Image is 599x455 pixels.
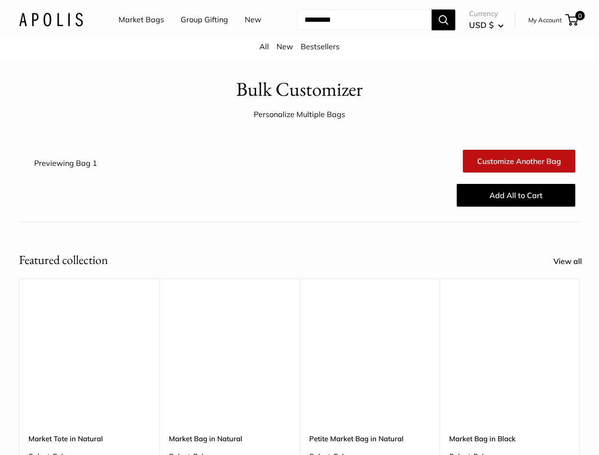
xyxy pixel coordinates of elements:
[28,433,150,444] a: Market Tote in Natural
[236,75,363,103] h1: Bulk Customizer
[528,14,562,26] a: My Account
[449,433,571,444] a: Market Bag in Black
[245,13,261,27] a: New
[575,11,585,20] span: 0
[119,13,164,27] a: Market Bags
[566,14,578,26] a: 0
[19,13,83,27] img: Apolis
[181,13,228,27] a: Group Gifting
[309,433,431,444] a: Petite Market Bag in Natural
[309,302,431,424] a: Petite Market Bag in Naturaldescription_Effortless style that elevates every moment
[432,9,455,30] button: Search
[34,158,97,168] span: Previewing Bag 1
[463,150,575,173] a: Customize Another Bag
[254,108,345,122] div: Personalize Multiple Bags
[457,184,575,207] button: Add All to Cart
[553,255,592,269] a: View all
[28,302,150,424] a: description_Make it yours with custom printed text.description_The Original Market bag in its 4 n...
[449,302,571,424] a: Market Bag in BlackMarket Bag in Black
[169,302,290,424] a: Market Bag in NaturalMarket Bag in Natural
[469,18,504,33] button: USD $
[469,7,504,20] span: Currency
[169,433,290,444] a: Market Bag in Natural
[301,42,340,51] a: Bestsellers
[297,9,432,30] input: Search...
[259,42,269,51] a: All
[276,42,293,51] a: New
[19,251,108,269] h2: Featured collection
[469,20,494,30] span: USD $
